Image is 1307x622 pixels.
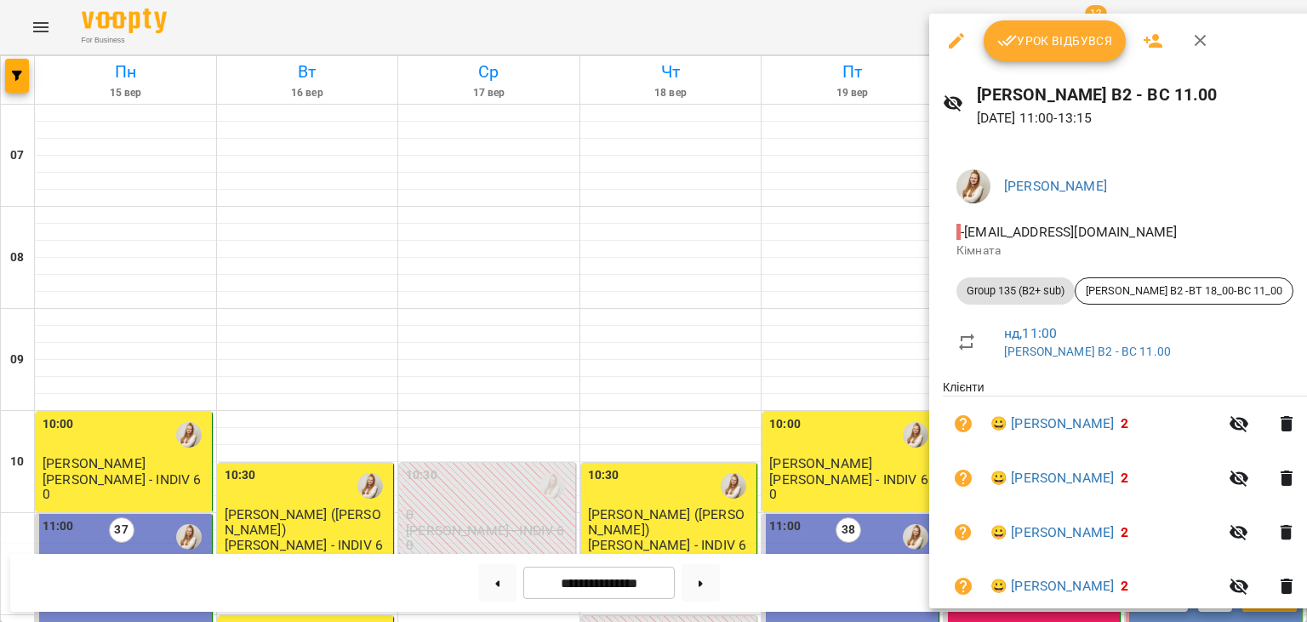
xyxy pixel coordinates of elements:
h6: [PERSON_NAME] В2 - ВС 11.00 [977,82,1307,108]
a: [PERSON_NAME] [1004,178,1107,194]
span: 2 [1121,578,1128,594]
a: 😀 [PERSON_NAME] [990,468,1114,488]
span: 2 [1121,470,1128,486]
span: - [EMAIL_ADDRESS][DOMAIN_NAME] [956,224,1180,240]
a: 😀 [PERSON_NAME] [990,576,1114,596]
button: Візит ще не сплачено. Додати оплату? [943,512,984,553]
a: 😀 [PERSON_NAME] [990,522,1114,543]
a: [PERSON_NAME] В2 - ВС 11.00 [1004,345,1171,358]
span: 2 [1121,524,1128,540]
img: db46d55e6fdf8c79d257263fe8ff9f52.jpeg [956,169,990,203]
a: нд , 11:00 [1004,325,1057,341]
p: [DATE] 11:00 - 13:15 [977,108,1307,128]
button: Урок відбувся [984,20,1127,61]
a: 😀 [PERSON_NAME] [990,414,1114,434]
div: [PERSON_NAME] В2 -ВТ 18_00-ВС 11_00 [1075,277,1293,305]
span: Урок відбувся [997,31,1113,51]
span: [PERSON_NAME] В2 -ВТ 18_00-ВС 11_00 [1076,283,1293,299]
p: Кімната [956,243,1293,260]
span: Group 135 (B2+ sub) [956,283,1075,299]
span: 2 [1121,415,1128,431]
button: Візит ще не сплачено. Додати оплату? [943,458,984,499]
button: Візит ще не сплачено. Додати оплату? [943,566,984,607]
ul: Клієнти [943,379,1307,619]
button: Візит ще не сплачено. Додати оплату? [943,403,984,444]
